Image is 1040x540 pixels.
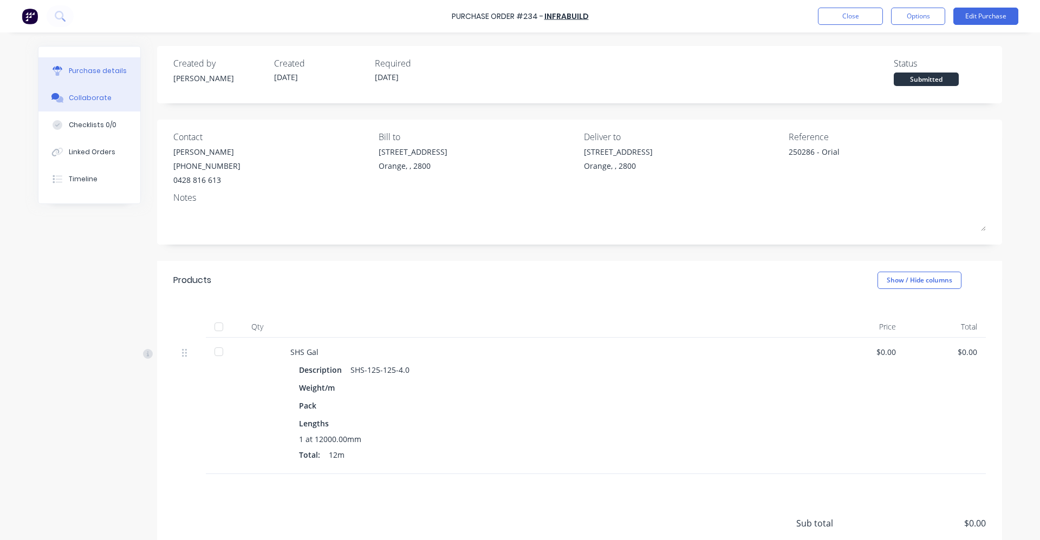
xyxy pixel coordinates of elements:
[544,11,589,22] a: Infrabuild
[894,73,959,86] div: Submitted
[38,57,140,84] button: Purchase details
[584,146,653,157] div: [STREET_ADDRESS]
[375,57,467,70] div: Required
[299,362,350,378] div: Description
[69,66,127,76] div: Purchase details
[379,146,447,157] div: [STREET_ADDRESS]
[173,57,265,70] div: Created by
[913,346,977,358] div: $0.00
[379,160,447,172] div: Orange, , 2800
[299,380,343,396] div: Weight/m
[789,146,924,170] textarea: 250286 - Orial
[69,174,97,184] div: Timeline
[173,146,240,157] div: [PERSON_NAME]
[173,73,265,84] div: [PERSON_NAME]
[894,57,986,70] div: Status
[38,166,140,193] button: Timeline
[38,84,140,111] button: Collaborate
[329,449,344,460] span: 12m
[891,8,945,25] button: Options
[299,433,361,445] span: 1 at 12000.00mm
[877,517,986,530] span: $0.00
[173,160,240,172] div: [PHONE_NUMBER]
[290,346,815,358] div: SHS Gal
[832,346,896,358] div: $0.00
[69,120,116,130] div: Checklists 0/0
[173,130,370,143] div: Contact
[173,191,986,204] div: Notes
[299,398,325,413] div: Pack
[452,11,543,22] div: Purchase Order #234 -
[823,316,905,338] div: Price
[905,316,986,338] div: Total
[299,418,329,429] span: Lengths
[22,8,38,24] img: Factory
[299,449,320,460] span: Total:
[69,93,112,103] div: Collaborate
[173,274,211,287] div: Products
[233,316,282,338] div: Qty
[38,139,140,166] button: Linked Orders
[584,130,781,143] div: Deliver to
[953,8,1018,25] button: Edit Purchase
[584,160,653,172] div: Orange, , 2800
[69,147,115,157] div: Linked Orders
[173,174,240,186] div: 0428 816 613
[38,111,140,139] button: Checklists 0/0
[789,130,986,143] div: Reference
[877,272,961,289] button: Show / Hide columns
[274,57,366,70] div: Created
[818,8,883,25] button: Close
[796,517,877,530] span: Sub total
[350,362,409,378] div: SHS-125-125-4.0
[379,130,576,143] div: Bill to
